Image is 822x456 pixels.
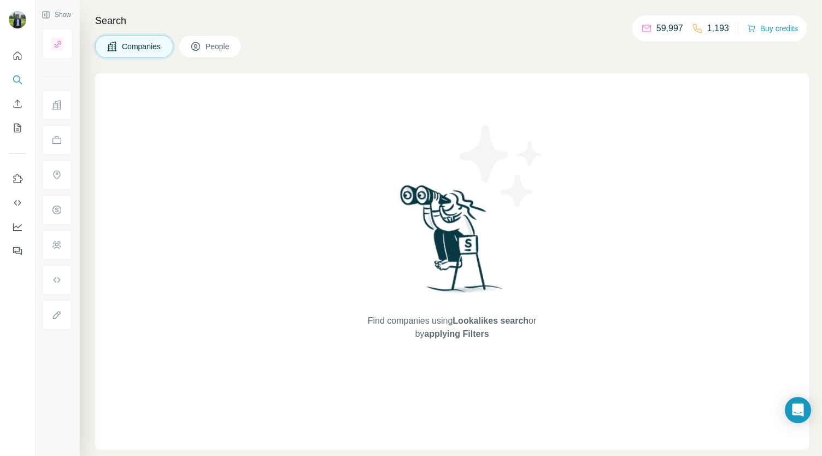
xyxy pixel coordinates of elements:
button: Show [34,7,79,23]
button: Buy credits [747,21,798,36]
span: People [205,41,231,52]
span: Companies [122,41,162,52]
img: Surfe Illustration - Stars [452,117,550,215]
span: Find companies using or by [365,314,539,341]
span: applying Filters [424,329,489,338]
img: Avatar [9,11,26,28]
button: Search [9,70,26,90]
button: Use Surfe API [9,193,26,213]
button: Use Surfe on LinkedIn [9,169,26,189]
button: Quick start [9,46,26,66]
button: Feedback [9,241,26,261]
h4: Search [95,13,809,28]
button: Dashboard [9,217,26,237]
button: Enrich CSV [9,94,26,114]
p: 59,997 [656,22,683,35]
div: Open Intercom Messenger [785,397,811,423]
span: Lookalikes search [453,316,529,325]
button: My lists [9,118,26,138]
p: 1,193 [707,22,729,35]
img: Surfe Illustration - Woman searching with binoculars [395,182,509,304]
